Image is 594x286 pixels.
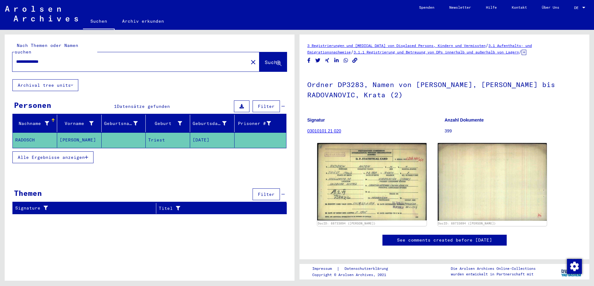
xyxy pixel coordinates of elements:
[148,120,182,127] div: Geburt‏
[14,99,51,111] div: Personen
[307,43,486,48] a: 3 Registrierungen und [MEDICAL_DATA] von Displaced Persons, Kindern und Vermissten
[315,57,321,64] button: Share on Twitter
[114,104,117,109] span: 1
[15,120,49,127] div: Nachname
[306,57,312,64] button: Share on Facebook
[307,118,325,122] b: Signatur
[237,120,271,127] div: Prisoner #
[317,143,427,220] img: 001.jpg
[15,205,151,211] div: Signature
[13,132,57,148] mat-cell: RADOSCH
[12,79,78,91] button: Archival tree units
[146,132,190,148] mat-cell: Triest
[312,265,395,272] div: |
[560,264,583,279] img: yv_logo.png
[343,57,349,64] button: Share on WhatsApp
[253,100,280,112] button: Filter
[253,188,280,200] button: Filter
[519,49,522,55] span: /
[18,155,85,160] span: Alle Ergebnisse anzeigen
[312,272,395,278] p: Copyright © Arolsen Archives, 2021
[193,120,226,127] div: Geburtsdatum
[5,6,78,21] img: Arolsen_neg.svg
[567,259,582,274] img: Zustimmung ändern
[451,266,536,271] p: Die Arolsen Archives Online-Collections
[438,143,547,221] img: 002.jpg
[159,205,274,212] div: Titel
[83,14,115,30] a: Suchen
[12,151,94,163] button: Alle Ergebnisse anzeigen
[340,265,395,272] a: Datenschutzerklärung
[146,115,190,132] mat-header-cell: Geburt‏
[104,118,146,128] div: Geburtsname
[117,104,170,109] span: Datensätze gefunden
[235,115,286,132] mat-header-cell: Prisoner #
[351,49,354,55] span: /
[352,57,358,64] button: Copy link
[324,57,331,64] button: Share on Xing
[190,132,235,148] mat-cell: [DATE]
[115,14,171,29] a: Archiv erkunden
[15,203,158,213] div: Signature
[249,58,257,66] mat-icon: close
[247,56,259,68] button: Clear
[14,187,42,199] div: Themen
[445,128,582,134] p: 399
[258,191,275,197] span: Filter
[193,118,234,128] div: Geburtsdatum
[60,120,94,127] div: Vorname
[13,115,57,132] mat-header-cell: Nachname
[237,118,279,128] div: Prisoner #
[312,265,337,272] a: Impressum
[307,128,341,133] a: 03010101 21 020
[15,43,78,55] mat-label: Nach Themen oder Namen suchen
[258,104,275,109] span: Filter
[354,50,519,54] a: 3.1.1 Registrierung und Betreuung von DPs innerhalb und außerhalb von Lagern
[486,43,488,48] span: /
[318,222,376,225] a: DocID: 68733094 ([PERSON_NAME])
[333,57,340,64] button: Share on LinkedIn
[307,70,582,108] h1: Ordner DP3283, Namen von [PERSON_NAME], [PERSON_NAME] bis RADOVANOVIC, Krata (2)
[397,237,492,243] a: See comments created before [DATE]
[567,259,582,274] div: Zustimmung ändern
[159,203,281,213] div: Titel
[57,115,102,132] mat-header-cell: Vorname
[60,118,101,128] div: Vorname
[574,6,581,10] span: DE
[438,222,496,225] a: DocID: 68733094 ([PERSON_NAME])
[451,271,536,277] p: wurden entwickelt in Partnerschaft mit
[102,115,146,132] mat-header-cell: Geburtsname
[445,118,484,122] b: Anzahl Dokumente
[259,52,287,71] button: Suche
[15,118,57,128] div: Nachname
[148,118,190,128] div: Geburt‏
[265,59,280,65] span: Suche
[190,115,235,132] mat-header-cell: Geburtsdatum
[104,120,138,127] div: Geburtsname
[57,132,102,148] mat-cell: [PERSON_NAME]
